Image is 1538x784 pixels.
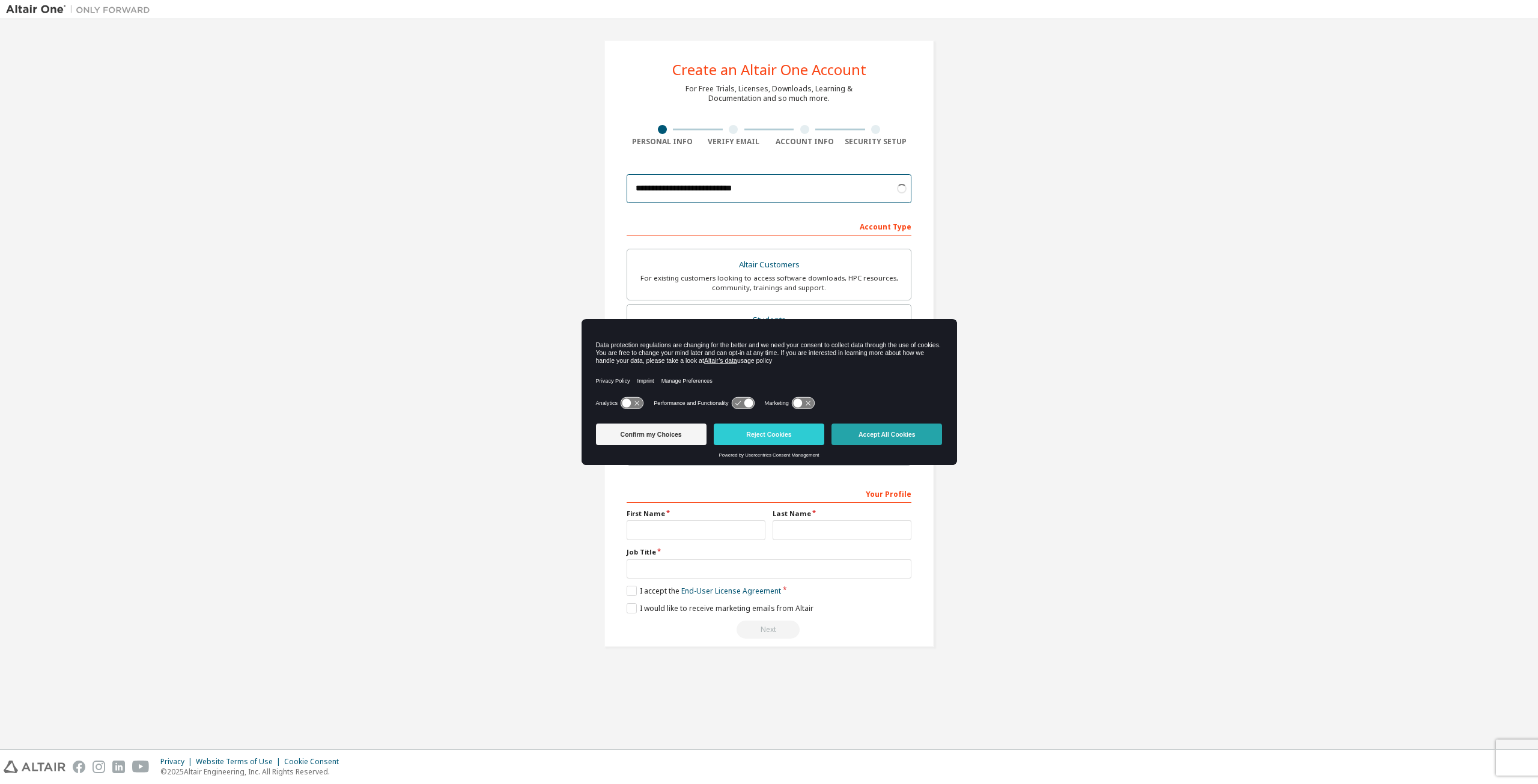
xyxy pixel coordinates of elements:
div: Account Info [769,137,840,147]
img: altair_logo.svg [4,761,65,773]
div: Students [634,312,904,329]
div: Website Terms of Use [196,757,284,767]
div: Your Profile [627,484,911,503]
img: linkedin.svg [112,761,125,773]
label: Last Name [773,509,911,518]
div: For existing customers looking to access software downloads, HPC resources, community, trainings ... [634,273,904,293]
label: I would like to receive marketing emails from Altair [627,603,813,613]
div: Create an Altair One Account [672,62,866,77]
div: Account Type [627,216,911,236]
div: Cookie Consent [284,757,346,767]
div: Verify Email [698,137,770,147]
div: Please wait while checking email ... [627,621,911,639]
div: Privacy [160,757,196,767]
div: Altair Customers [634,257,904,273]
img: facebook.svg [73,761,85,773]
label: First Name [627,509,765,518]
img: youtube.svg [132,761,150,773]
label: I accept the [627,586,781,596]
div: Personal Info [627,137,698,147]
a: End-User License Agreement [681,586,781,596]
label: Job Title [627,547,911,557]
div: Security Setup [840,137,912,147]
img: instagram.svg [93,761,105,773]
img: Altair One [6,4,156,16]
div: For Free Trials, Licenses, Downloads, Learning & Documentation and so much more. [685,84,853,103]
p: © 2025 Altair Engineering, Inc. All Rights Reserved. [160,767,346,777]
